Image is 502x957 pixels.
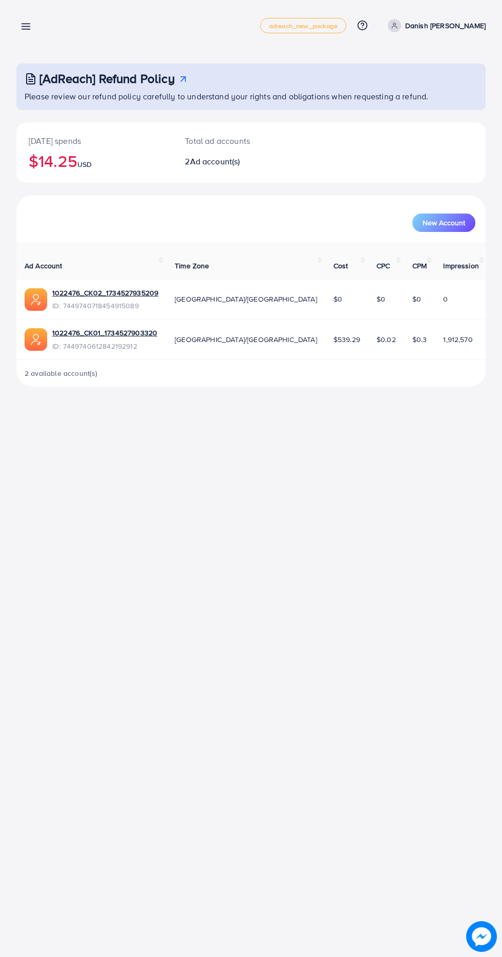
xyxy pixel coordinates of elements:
span: Impression [443,261,479,271]
span: $539.29 [333,334,360,345]
span: 0 [443,294,448,304]
span: 1,912,570 [443,334,472,345]
span: ID: 7449740612842192912 [52,341,157,351]
p: Danish [PERSON_NAME] [405,19,486,32]
span: ID: 7449740718454915089 [52,301,158,311]
p: Total ad accounts [185,135,278,147]
a: 1022476_CK01_1734527903320 [52,328,157,338]
h3: [AdReach] Refund Policy [39,71,175,86]
p: Please review our refund policy carefully to understand your rights and obligations when requesti... [25,90,479,102]
span: $0 [412,294,421,304]
button: New Account [412,214,475,232]
span: New Account [423,219,465,226]
h2: $14.25 [29,151,160,171]
img: ic-ads-acc.e4c84228.svg [25,288,47,311]
span: USD [77,159,92,169]
a: adreach_new_package [260,18,346,33]
span: CPC [376,261,390,271]
span: adreach_new_package [269,23,338,29]
span: CPM [412,261,427,271]
span: $0 [333,294,342,304]
h2: 2 [185,157,278,166]
span: Ad account(s) [190,156,240,167]
span: Cost [333,261,348,271]
p: [DATE] spends [29,135,160,147]
span: [GEOGRAPHIC_DATA]/[GEOGRAPHIC_DATA] [175,334,317,345]
img: ic-ads-acc.e4c84228.svg [25,328,47,351]
img: image [466,921,497,952]
a: Danish [PERSON_NAME] [384,19,486,32]
span: Time Zone [175,261,209,271]
span: $0.3 [412,334,427,345]
a: 1022476_CK02_1734527935209 [52,288,158,298]
span: Ad Account [25,261,62,271]
span: 2 available account(s) [25,368,98,378]
span: $0 [376,294,385,304]
span: [GEOGRAPHIC_DATA]/[GEOGRAPHIC_DATA] [175,294,317,304]
span: $0.02 [376,334,396,345]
